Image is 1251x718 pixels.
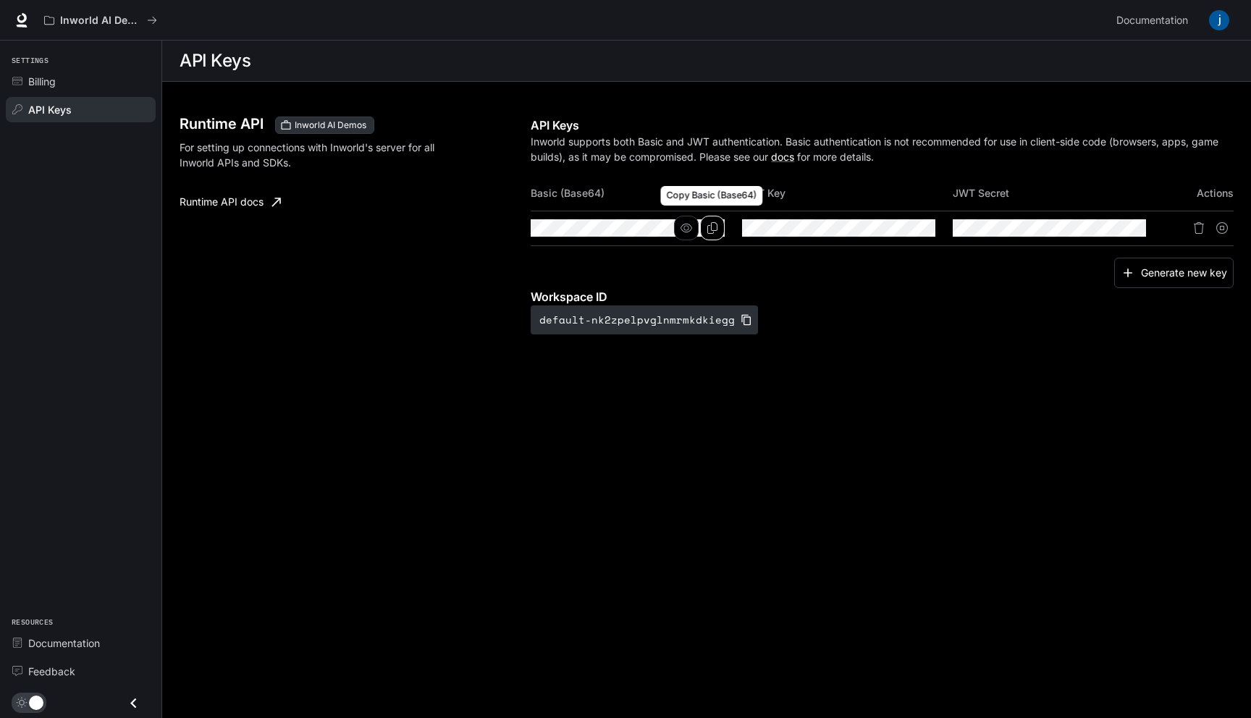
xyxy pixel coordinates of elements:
a: docs [771,151,794,163]
span: Inworld AI Demos [289,119,372,132]
button: Close drawer [117,688,150,718]
button: Generate new key [1114,258,1234,289]
button: Suspend API key [1210,216,1234,240]
img: User avatar [1209,10,1229,30]
button: Copy Basic (Base64) [700,216,725,240]
span: Documentation [28,635,100,651]
button: User avatar [1205,6,1234,35]
a: Billing [6,69,156,94]
th: JWT Secret [953,176,1163,211]
button: Delete API key [1187,216,1210,240]
th: Actions [1163,176,1234,211]
h3: Runtime API [180,117,264,131]
span: Billing [28,74,56,89]
button: All workspaces [38,6,164,35]
a: Documentation [1111,6,1199,35]
span: Feedback [28,664,75,679]
p: API Keys [531,117,1234,134]
a: API Keys [6,97,156,122]
p: Inworld supports both Basic and JWT authentication. Basic authentication is not recommended for u... [531,134,1234,164]
p: For setting up connections with Inworld's server for all Inworld APIs and SDKs. [180,140,434,170]
span: Dark mode toggle [29,694,43,710]
th: JWT Key [742,176,953,211]
p: Workspace ID [531,288,1234,305]
div: Copy Basic (Base64) [661,186,763,206]
h1: API Keys [180,46,250,75]
div: These keys will apply to your current workspace only [275,117,374,134]
button: default-nk2zpelpvglnmrmkdkiegg [531,305,758,334]
a: Documentation [6,630,156,656]
span: Documentation [1116,12,1188,30]
p: Inworld AI Demos [60,14,141,27]
a: Runtime API docs [174,187,287,216]
span: API Keys [28,102,72,117]
a: Feedback [6,659,156,684]
th: Basic (Base64) [531,176,741,211]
